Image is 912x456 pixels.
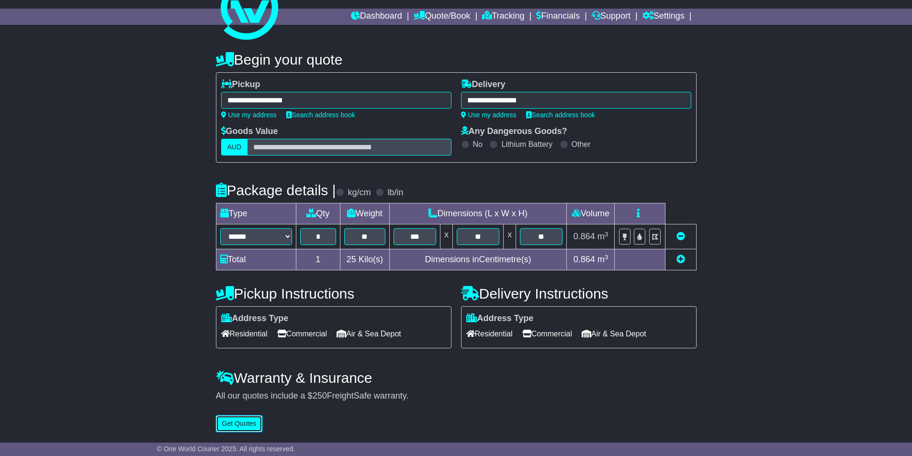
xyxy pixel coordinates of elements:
[676,232,685,241] a: Remove this item
[676,255,685,264] a: Add new item
[389,203,567,224] td: Dimensions (L x W x H)
[387,188,403,198] label: lb/in
[296,203,340,224] td: Qty
[642,9,685,25] a: Settings
[574,232,595,241] span: 0.864
[221,111,277,119] a: Use my address
[597,232,608,241] span: m
[473,140,483,149] label: No
[461,286,697,301] h4: Delivery Instructions
[337,326,401,341] span: Air & Sea Depot
[522,326,572,341] span: Commercial
[216,203,296,224] td: Type
[157,445,295,453] span: © One World Courier 2025. All rights reserved.
[567,203,615,224] td: Volume
[340,203,390,224] td: Weight
[466,313,534,324] label: Address Type
[592,9,631,25] a: Support
[221,126,278,137] label: Goods Value
[501,140,552,149] label: Lithium Battery
[221,326,268,341] span: Residential
[482,9,524,25] a: Tracking
[286,111,355,119] a: Search address book
[536,9,580,25] a: Financials
[348,188,371,198] label: kg/cm
[504,224,516,249] td: x
[216,52,697,67] h4: Begin your quote
[526,111,595,119] a: Search address book
[351,9,402,25] a: Dashboard
[572,140,591,149] label: Other
[216,286,451,301] h4: Pickup Instructions
[461,111,517,119] a: Use my address
[277,326,327,341] span: Commercial
[605,231,608,238] sup: 3
[216,370,697,386] h4: Warranty & Insurance
[296,249,340,270] td: 1
[597,255,608,264] span: m
[582,326,646,341] span: Air & Sea Depot
[466,326,513,341] span: Residential
[440,224,452,249] td: x
[313,391,327,400] span: 250
[216,249,296,270] td: Total
[461,126,567,137] label: Any Dangerous Goods?
[216,182,336,198] h4: Package details |
[221,313,289,324] label: Address Type
[216,415,263,432] button: Get Quotes
[605,254,608,261] sup: 3
[461,79,506,90] label: Delivery
[574,255,595,264] span: 0.864
[340,249,390,270] td: Kilo(s)
[389,249,567,270] td: Dimensions in Centimetre(s)
[414,9,470,25] a: Quote/Book
[221,79,260,90] label: Pickup
[221,139,248,156] label: AUD
[347,255,356,264] span: 25
[216,391,697,401] div: All our quotes include a $ FreightSafe warranty.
